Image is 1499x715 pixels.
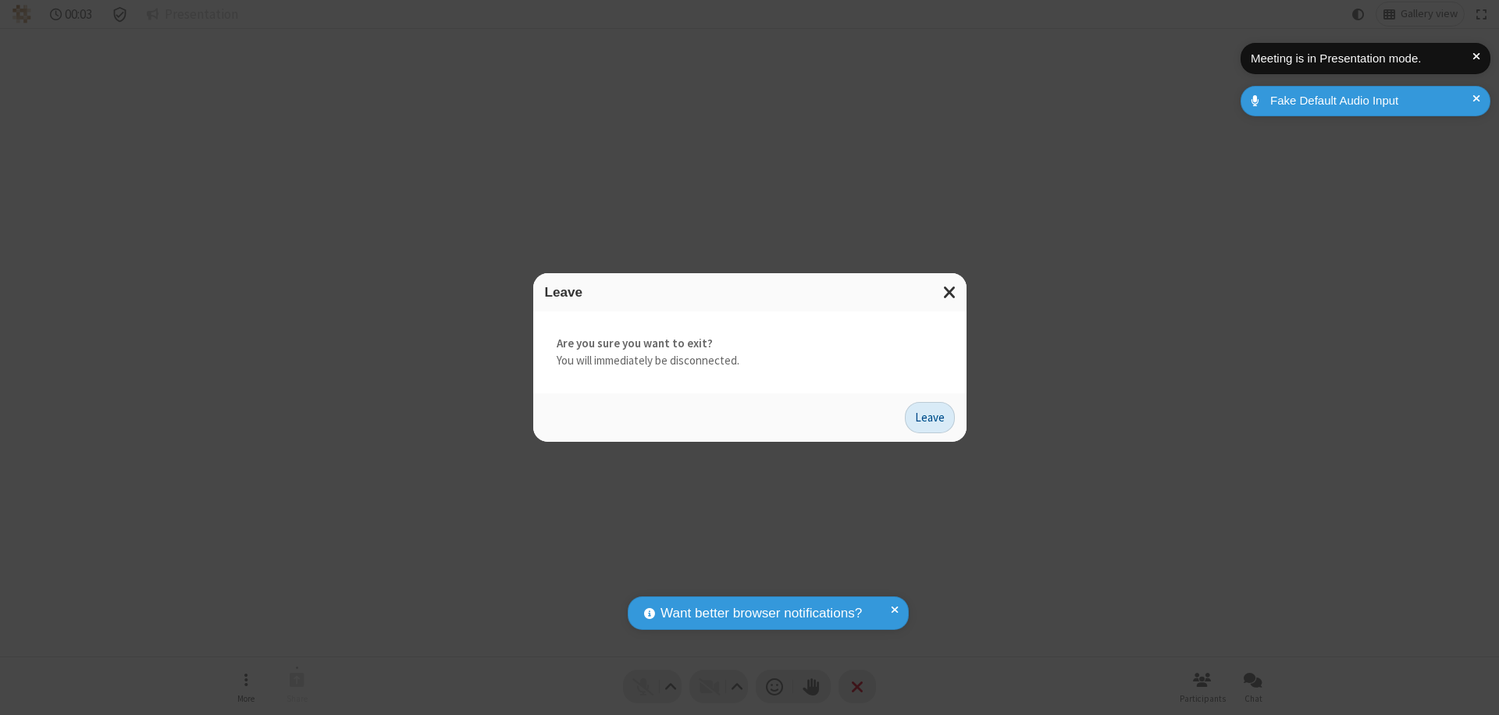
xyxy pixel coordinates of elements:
[533,311,967,393] div: You will immediately be disconnected.
[934,273,967,311] button: Close modal
[1265,92,1479,110] div: Fake Default Audio Input
[545,285,955,300] h3: Leave
[557,335,943,353] strong: Are you sure you want to exit?
[1251,50,1472,68] div: Meeting is in Presentation mode.
[905,402,955,433] button: Leave
[660,603,862,624] span: Want better browser notifications?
